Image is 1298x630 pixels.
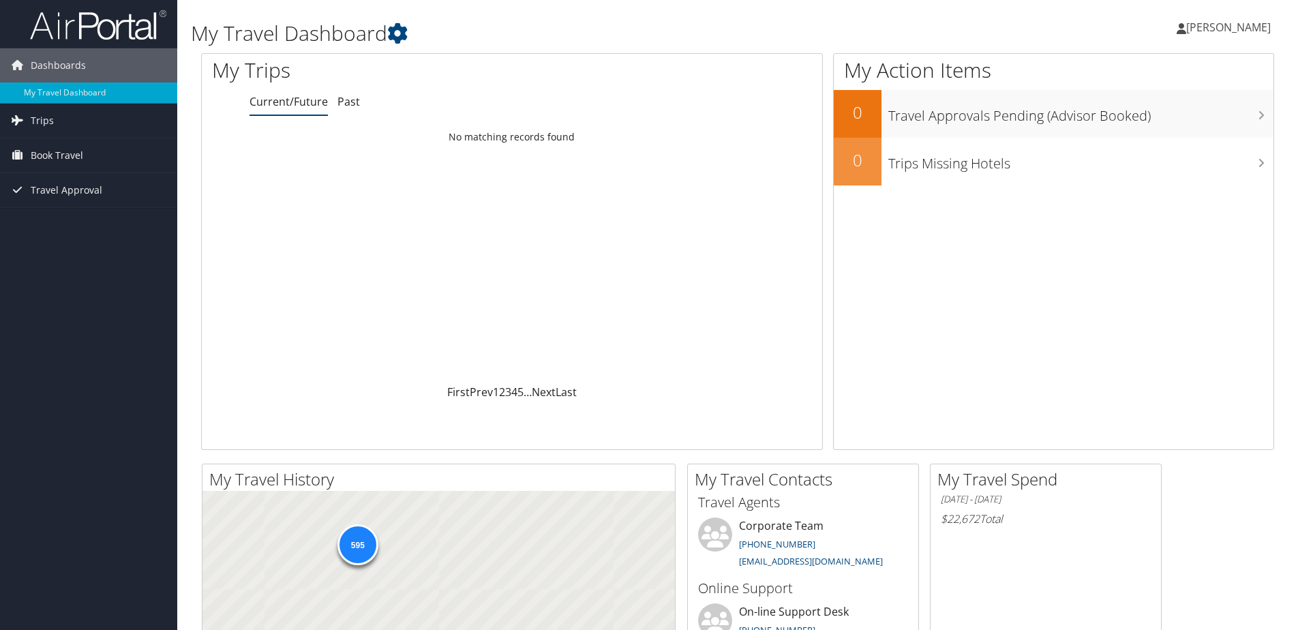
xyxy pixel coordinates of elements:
[1186,20,1271,35] span: [PERSON_NAME]
[209,468,675,491] h2: My Travel History
[834,90,1273,138] a: 0Travel Approvals Pending (Advisor Booked)
[941,511,1151,526] h6: Total
[31,48,86,82] span: Dashboards
[517,385,524,400] a: 5
[834,101,881,124] h2: 0
[937,468,1161,491] h2: My Travel Spend
[337,94,360,109] a: Past
[524,385,532,400] span: …
[556,385,577,400] a: Last
[31,173,102,207] span: Travel Approval
[511,385,517,400] a: 4
[888,147,1273,173] h3: Trips Missing Hotels
[941,493,1151,506] h6: [DATE] - [DATE]
[505,385,511,400] a: 3
[1177,7,1284,48] a: [PERSON_NAME]
[499,385,505,400] a: 2
[691,517,915,573] li: Corporate Team
[250,94,328,109] a: Current/Future
[191,19,920,48] h1: My Travel Dashboard
[698,493,908,512] h3: Travel Agents
[493,385,499,400] a: 1
[739,555,883,567] a: [EMAIL_ADDRESS][DOMAIN_NAME]
[31,104,54,138] span: Trips
[202,125,822,149] td: No matching records found
[470,385,493,400] a: Prev
[31,138,83,172] span: Book Travel
[337,524,378,565] div: 595
[888,100,1273,125] h3: Travel Approvals Pending (Advisor Booked)
[447,385,470,400] a: First
[941,511,980,526] span: $22,672
[739,538,815,550] a: [PHONE_NUMBER]
[695,468,918,491] h2: My Travel Contacts
[834,56,1273,85] h1: My Action Items
[532,385,556,400] a: Next
[30,9,166,41] img: airportal-logo.png
[698,579,908,598] h3: Online Support
[834,149,881,172] h2: 0
[834,138,1273,185] a: 0Trips Missing Hotels
[212,56,554,85] h1: My Trips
